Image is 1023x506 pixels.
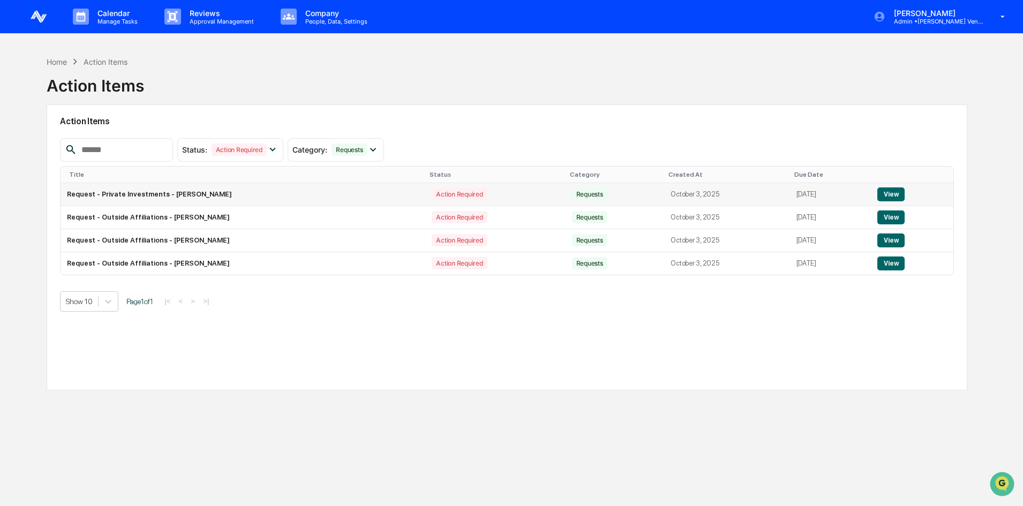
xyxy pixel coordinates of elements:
[6,235,72,254] a: 🔎Data Lookup
[166,117,195,130] button: See all
[21,219,69,230] span: Preclearance
[877,190,905,198] a: View
[885,9,985,18] p: [PERSON_NAME]
[61,229,425,252] td: Request - Outside Affiliations - [PERSON_NAME]
[176,297,186,306] button: <
[332,144,367,156] div: Requests
[877,236,905,244] a: View
[877,210,905,224] button: View
[668,171,785,178] div: Created At
[200,297,212,306] button: >|
[432,211,487,223] div: Action Required
[33,175,87,183] span: [PERSON_NAME]
[76,265,130,274] a: Powered byPylon
[432,188,487,200] div: Action Required
[11,119,72,127] div: Past conversations
[182,145,207,154] span: Status :
[877,233,905,247] button: View
[84,57,127,66] div: Action Items
[60,116,954,126] h2: Action Items
[26,4,51,29] img: logo
[89,175,93,183] span: •
[885,18,985,25] p: Admin • [PERSON_NAME] Ventures
[95,146,117,154] span: [DATE]
[430,171,561,178] div: Status
[877,187,905,201] button: View
[21,146,30,155] img: 1746055101610-c473b297-6a78-478c-a979-82029cc54cd1
[95,175,117,183] span: [DATE]
[89,9,143,18] p: Calendar
[126,297,153,306] span: Page 1 of 1
[11,240,19,249] div: 🔎
[33,146,87,154] span: [PERSON_NAME]
[107,266,130,274] span: Pylon
[664,229,789,252] td: October 3, 2025
[572,257,607,269] div: Requests
[48,93,147,101] div: We're available if you need us!
[664,183,789,206] td: October 3, 2025
[989,471,1018,500] iframe: Open customer support
[61,252,425,275] td: Request - Outside Affiliations - [PERSON_NAME]
[6,215,73,234] a: 🖐️Preclearance
[181,9,259,18] p: Reviews
[21,239,67,250] span: Data Lookup
[47,57,67,66] div: Home
[11,22,195,40] p: How can we help?
[11,82,30,101] img: 1746055101610-c473b297-6a78-478c-a979-82029cc54cd1
[572,234,607,246] div: Requests
[790,206,871,229] td: [DATE]
[69,171,421,178] div: Title
[187,297,198,306] button: >
[88,219,133,230] span: Attestations
[794,171,867,178] div: Due Date
[22,82,42,101] img: 4531339965365_218c74b014194aa58b9b_72.jpg
[48,82,176,93] div: Start new chat
[89,146,93,154] span: •
[11,135,28,153] img: Mark Michael Astarita
[11,164,28,182] img: Jack Rasmussen
[61,206,425,229] td: Request - Outside Affiliations - [PERSON_NAME]
[572,211,607,223] div: Requests
[292,145,327,154] span: Category :
[89,18,143,25] p: Manage Tasks
[212,144,267,156] div: Action Required
[877,213,905,221] a: View
[161,297,174,306] button: |<
[570,171,660,178] div: Category
[432,257,487,269] div: Action Required
[572,188,607,200] div: Requests
[790,183,871,206] td: [DATE]
[11,220,19,229] div: 🖐️
[432,234,487,246] div: Action Required
[21,175,30,184] img: 1746055101610-c473b297-6a78-478c-a979-82029cc54cd1
[47,67,144,95] div: Action Items
[297,18,373,25] p: People, Data, Settings
[182,85,195,98] button: Start new chat
[61,183,425,206] td: Request - Private Investments - [PERSON_NAME]
[664,206,789,229] td: October 3, 2025
[78,220,86,229] div: 🗄️
[790,252,871,275] td: [DATE]
[297,9,373,18] p: Company
[664,252,789,275] td: October 3, 2025
[877,256,905,270] button: View
[181,18,259,25] p: Approval Management
[790,229,871,252] td: [DATE]
[877,259,905,267] a: View
[73,215,137,234] a: 🗄️Attestations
